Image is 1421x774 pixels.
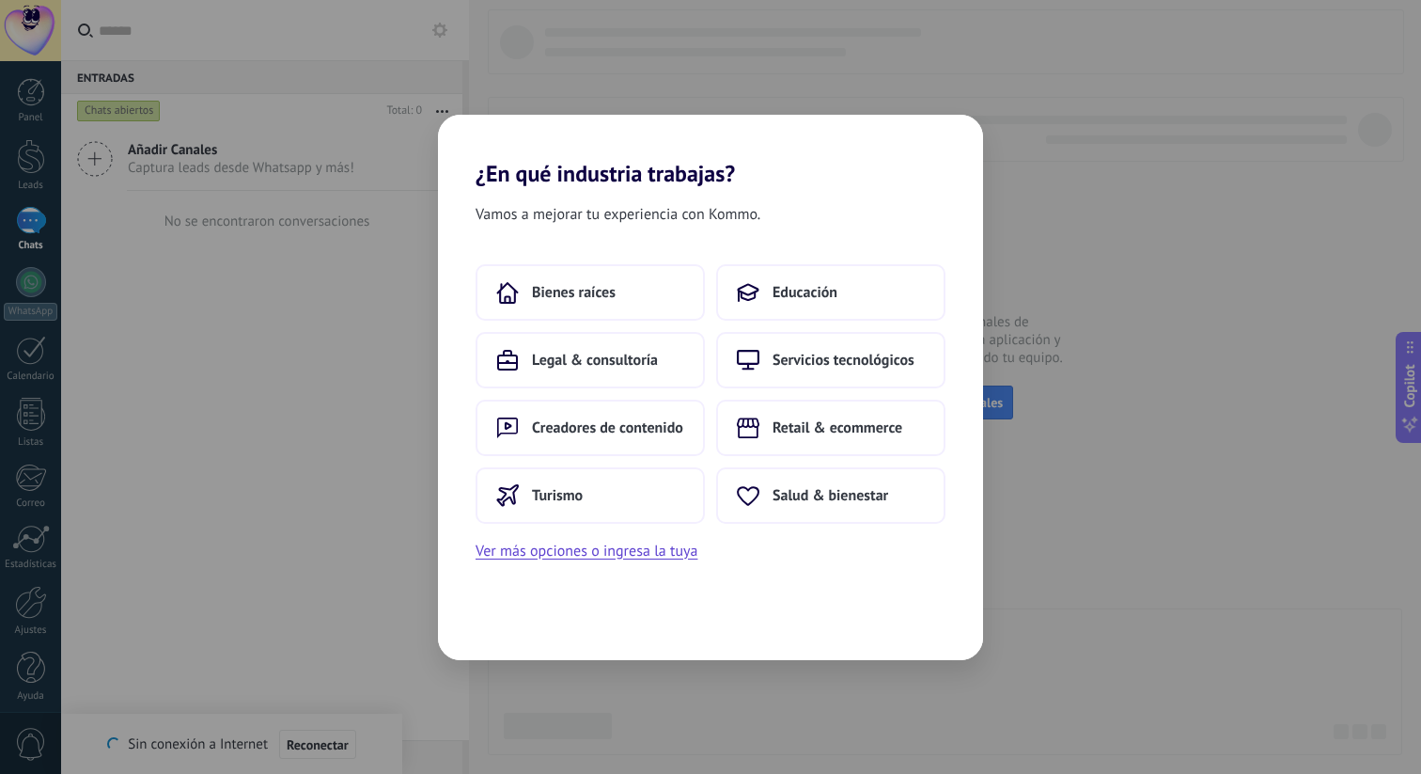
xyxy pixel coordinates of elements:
span: Vamos a mejorar tu experiencia con Kommo. [476,202,760,227]
button: Ver más opciones o ingresa la tuya [476,539,697,563]
button: Creadores de contenido [476,400,705,456]
span: Bienes raíces [532,283,616,302]
button: Educación [716,264,945,321]
button: Turismo [476,467,705,524]
span: Turismo [532,486,583,505]
span: Educación [773,283,837,302]
button: Bienes raíces [476,264,705,321]
h2: ¿En qué industria trabajas? [438,115,983,187]
span: Servicios tecnológicos [773,351,914,370]
button: Retail & ecommerce [716,400,945,456]
span: Creadores de contenido [532,419,683,437]
span: Legal & consultoría [532,351,658,370]
button: Servicios tecnológicos [716,332,945,388]
span: Retail & ecommerce [773,419,902,437]
button: Salud & bienestar [716,467,945,524]
span: Salud & bienestar [773,486,888,505]
button: Legal & consultoría [476,332,705,388]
